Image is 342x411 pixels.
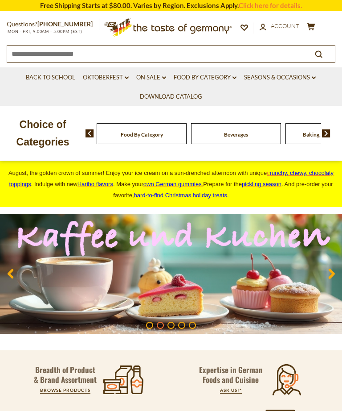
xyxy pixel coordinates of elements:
a: own German gummies. [143,181,203,187]
a: pickling season [242,181,281,187]
p: Breadth of Product & Brand Assortment [33,365,98,385]
a: Haribo flavors [77,181,113,187]
span: own German gummies [143,181,202,187]
a: [PHONE_NUMBER] [37,20,93,28]
a: Oktoberfest [83,73,129,83]
p: Expertise in German Foods and Cuisine [199,365,263,385]
p: Questions? [7,19,99,30]
a: Download Catalog [140,92,202,102]
span: August, the golden crown of summer! Enjoy your ice cream on a sun-drenched afternoon with unique ... [8,170,334,199]
a: Food By Category [121,131,163,138]
span: MON - FRI, 9:00AM - 5:00PM (EST) [7,29,82,34]
img: previous arrow [85,129,94,137]
a: Food By Category [174,73,236,83]
span: . [134,192,229,199]
a: Click here for details. [239,1,302,9]
img: next arrow [322,129,330,137]
a: Account [260,21,299,31]
span: Account [271,22,299,29]
a: Beverages [224,131,248,138]
a: On Sale [136,73,166,83]
a: Seasons & Occasions [244,73,316,83]
a: crunchy, chewy, chocolaty toppings [9,170,334,187]
a: ASK US!* [220,387,242,393]
a: hard-to-find Christmas holiday treats [134,192,228,199]
a: BROWSE PRODUCTS [40,387,90,393]
a: Back to School [26,73,75,83]
span: runchy, chewy, chocolaty toppings [9,170,334,187]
